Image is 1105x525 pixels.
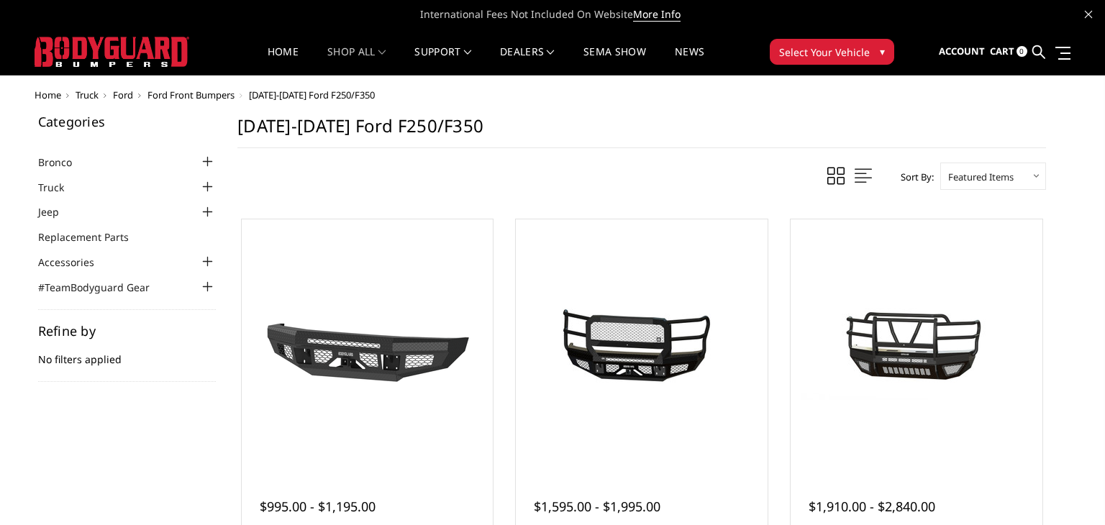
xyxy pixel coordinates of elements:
h1: [DATE]-[DATE] Ford F250/F350 [237,115,1046,148]
a: Dealers [500,47,555,75]
a: Jeep [38,204,77,219]
div: No filters applied [38,324,217,382]
a: More Info [633,7,681,22]
span: Account [939,45,985,58]
a: Cart 0 [990,32,1027,71]
a: shop all [327,47,386,75]
span: Cart [990,45,1014,58]
a: 2017-2022 Ford F250-350 - FT Series - Base Front Bumper [245,223,490,467]
label: Sort By: [893,166,934,188]
a: 2017-2022 Ford F250-350 - T2 Series - Extreme Front Bumper (receiver or winch) 2017-2022 Ford F25... [794,223,1039,467]
span: 0 [1017,46,1027,57]
span: $995.00 - $1,195.00 [260,498,376,515]
a: Home [35,88,61,101]
img: BODYGUARD BUMPERS [35,37,189,67]
a: News [675,47,704,75]
a: Truck [38,180,82,195]
a: Ford Front Bumpers [147,88,235,101]
span: [DATE]-[DATE] Ford F250/F350 [249,88,375,101]
span: ▾ [880,44,885,59]
a: #TeamBodyguard Gear [38,280,168,295]
a: Account [939,32,985,71]
h5: Categories [38,115,217,128]
a: Home [268,47,299,75]
a: SEMA Show [583,47,646,75]
a: Bronco [38,155,90,170]
a: Truck [76,88,99,101]
span: $1,910.00 - $2,840.00 [809,498,935,515]
a: 2017-2022 Ford F250-350 - FT Series - Extreme Front Bumper 2017-2022 Ford F250-350 - FT Series - ... [519,223,764,467]
a: Accessories [38,255,112,270]
button: Select Your Vehicle [770,39,894,65]
span: $1,595.00 - $1,995.00 [534,498,660,515]
img: 2017-2022 Ford F250-350 - FT Series - Base Front Bumper [252,280,482,410]
a: Support [414,47,471,75]
a: Replacement Parts [38,229,147,245]
a: Ford [113,88,133,101]
h5: Refine by [38,324,217,337]
span: Select Your Vehicle [779,45,870,60]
